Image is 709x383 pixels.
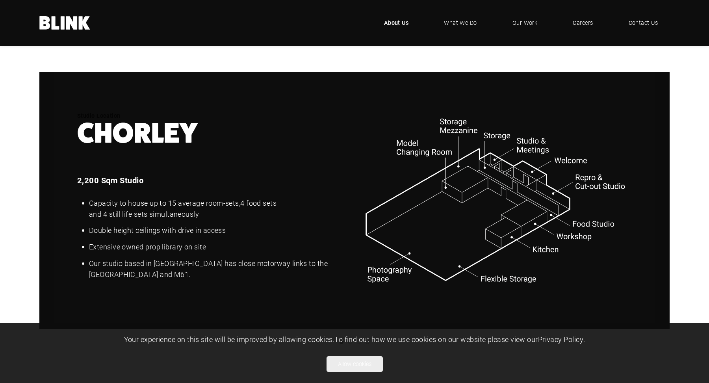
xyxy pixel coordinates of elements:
li: Our studio based in [GEOGRAPHIC_DATA] has close motorway links to the [GEOGRAPHIC_DATA] and M61. [77,258,349,280]
li: Double height ceilings with drive in access [77,225,349,236]
nobr: and 4 still life sets simultaneously [89,209,199,219]
button: Allow cookies [327,356,383,372]
a: Careers [561,11,605,35]
a: Contact Us [617,11,670,35]
img: Chorley [360,110,632,291]
a: Home [39,16,91,30]
nobr: 4 food sets [240,198,277,208]
a: Privacy Policy [538,335,583,344]
span: About Us [384,19,409,27]
h1: Chorley [77,121,349,146]
a: Previous slide [39,72,55,329]
li: 1 of 4 [39,72,670,329]
span: Studio Location [77,112,121,119]
span: What We Do [444,19,477,27]
span: Our Work [512,19,538,27]
h3: 2,200 Sqm Studio [77,174,349,186]
li: Extensive owned prop library on site [77,242,349,253]
a: What We Do [432,11,489,35]
li: Capacity to house up to 15 average room-sets, [77,198,349,220]
span: Your experience on this site will be improved by allowing cookies. To find out how we use cookies... [124,335,585,344]
a: Our Work [501,11,549,35]
a: Next slide [654,72,670,329]
span: Contact Us [629,19,658,27]
span: Careers [573,19,593,27]
a: About Us [372,11,421,35]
